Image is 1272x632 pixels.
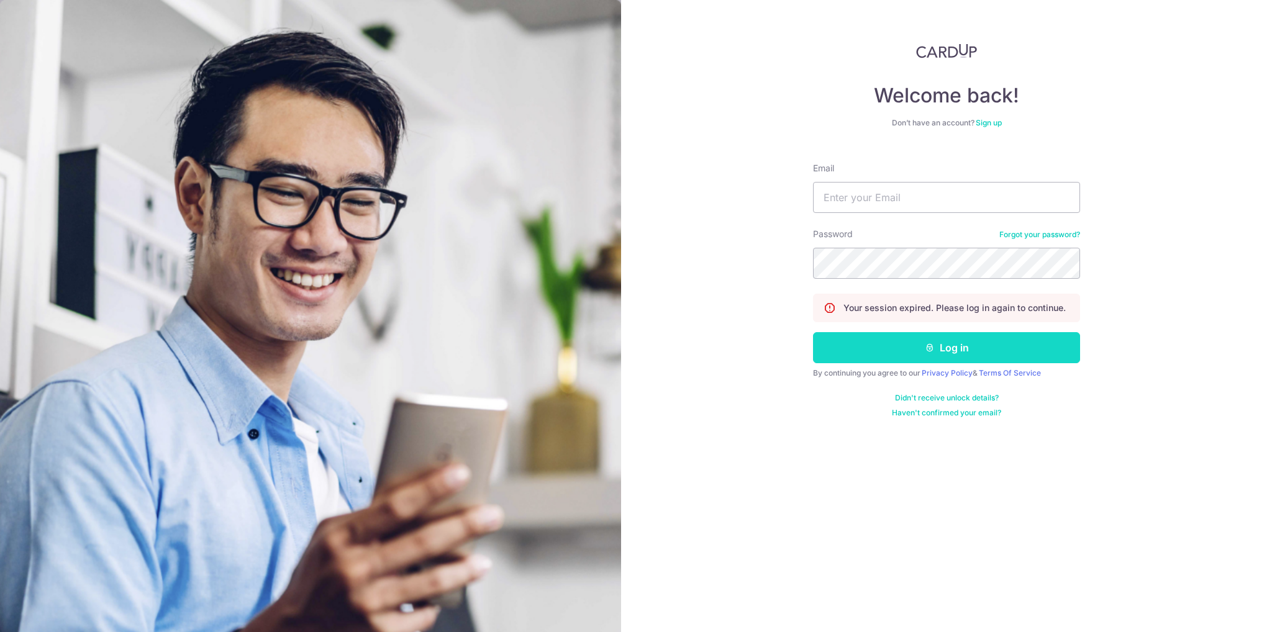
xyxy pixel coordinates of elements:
button: Log in [813,332,1080,363]
p: Your session expired. Please log in again to continue. [843,302,1066,314]
label: Password [813,228,853,240]
label: Email [813,162,834,174]
a: Privacy Policy [922,368,973,377]
a: Haven't confirmed your email? [892,408,1001,418]
div: Don’t have an account? [813,118,1080,128]
a: Terms Of Service [979,368,1041,377]
img: CardUp Logo [916,43,977,58]
h4: Welcome back! [813,83,1080,108]
a: Didn't receive unlock details? [895,393,999,403]
a: Forgot your password? [999,230,1080,240]
a: Sign up [976,118,1002,127]
input: Enter your Email [813,182,1080,213]
div: By continuing you agree to our & [813,368,1080,378]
